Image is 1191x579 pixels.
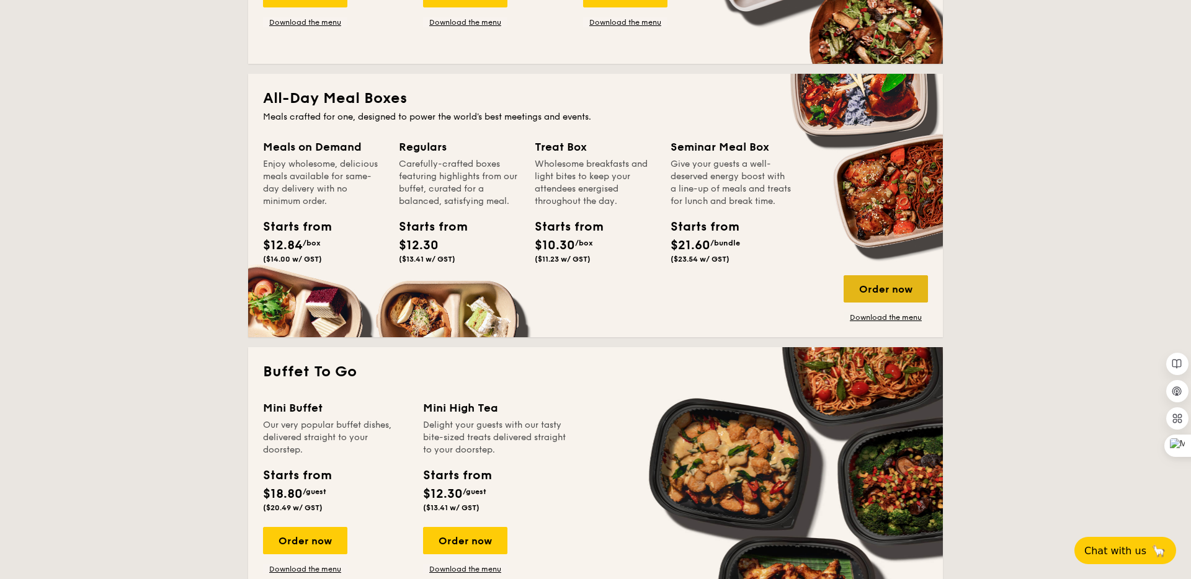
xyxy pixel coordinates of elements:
span: ($13.41 w/ GST) [423,503,480,512]
button: Chat with us🦙 [1074,537,1176,564]
span: $21.60 [671,238,710,253]
span: 🦙 [1151,544,1166,558]
span: $10.30 [535,238,575,253]
div: Starts from [263,218,319,236]
div: Order now [844,275,928,303]
span: ($20.49 w/ GST) [263,503,323,512]
span: /guest [303,487,326,496]
span: ($23.54 w/ GST) [671,255,729,263]
span: ($11.23 w/ GST) [535,255,591,263]
div: Starts from [535,218,591,236]
span: $12.30 [399,238,439,253]
div: Starts from [263,466,331,485]
div: Starts from [423,466,491,485]
div: Order now [423,527,507,554]
a: Download the menu [423,17,507,27]
a: Download the menu [263,17,347,27]
div: Regulars [399,138,520,156]
span: /guest [463,487,486,496]
div: Mini High Tea [423,399,568,417]
div: Enjoy wholesome, delicious meals available for same-day delivery with no minimum order. [263,158,384,208]
span: $18.80 [263,487,303,502]
div: Meals crafted for one, designed to power the world's best meetings and events. [263,111,928,123]
div: Delight your guests with our tasty bite-sized treats delivered straight to your doorstep. [423,419,568,456]
div: Carefully-crafted boxes featuring highlights from our buffet, curated for a balanced, satisfying ... [399,158,520,208]
div: Mini Buffet [263,399,408,417]
a: Download the menu [583,17,667,27]
a: Download the menu [423,564,507,574]
span: ($14.00 w/ GST) [263,255,322,263]
div: Seminar Meal Box [671,138,792,156]
span: /box [303,239,321,247]
span: Chat with us [1084,545,1146,557]
div: Wholesome breakfasts and light bites to keep your attendees energised throughout the day. [535,158,656,208]
span: /box [575,239,593,247]
span: $12.84 [263,238,303,253]
span: ($13.41 w/ GST) [399,255,455,263]
a: Download the menu [844,312,928,322]
span: /bundle [710,239,740,247]
div: Treat Box [535,138,656,156]
h2: All-Day Meal Boxes [263,89,928,108]
div: Starts from [671,218,726,236]
div: Order now [263,527,347,554]
a: Download the menu [263,564,347,574]
h2: Buffet To Go [263,362,928,382]
div: Give your guests a well-deserved energy boost with a line-up of meals and treats for lunch and br... [671,158,792,208]
div: Meals on Demand [263,138,384,156]
span: $12.30 [423,487,463,502]
div: Starts from [399,218,455,236]
div: Our very popular buffet dishes, delivered straight to your doorstep. [263,419,408,456]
